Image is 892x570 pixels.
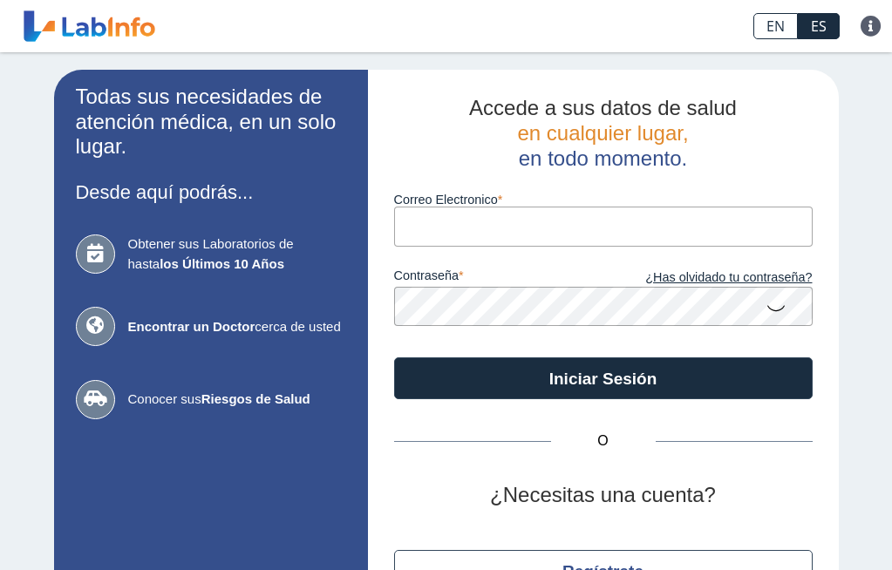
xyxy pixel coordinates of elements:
a: EN [753,13,798,39]
button: Iniciar Sesión [394,357,813,399]
b: Encontrar un Doctor [128,319,255,334]
a: ES [798,13,840,39]
iframe: Help widget launcher [737,502,873,551]
span: Accede a sus datos de salud [469,96,737,119]
span: en todo momento. [519,146,687,170]
label: Correo Electronico [394,193,813,207]
h2: ¿Necesitas una cuenta? [394,483,813,508]
b: Riesgos de Salud [201,391,310,406]
span: Obtener sus Laboratorios de hasta [128,234,346,274]
span: cerca de usted [128,317,346,337]
label: contraseña [394,268,603,288]
a: ¿Has olvidado tu contraseña? [603,268,813,288]
span: O [551,431,656,451]
h3: Desde aquí podrás... [76,181,346,203]
h2: Todas sus necesidades de atención médica, en un solo lugar. [76,85,346,159]
b: los Últimos 10 Años [160,256,284,271]
span: Conocer sus [128,390,346,410]
span: en cualquier lugar, [517,121,688,145]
